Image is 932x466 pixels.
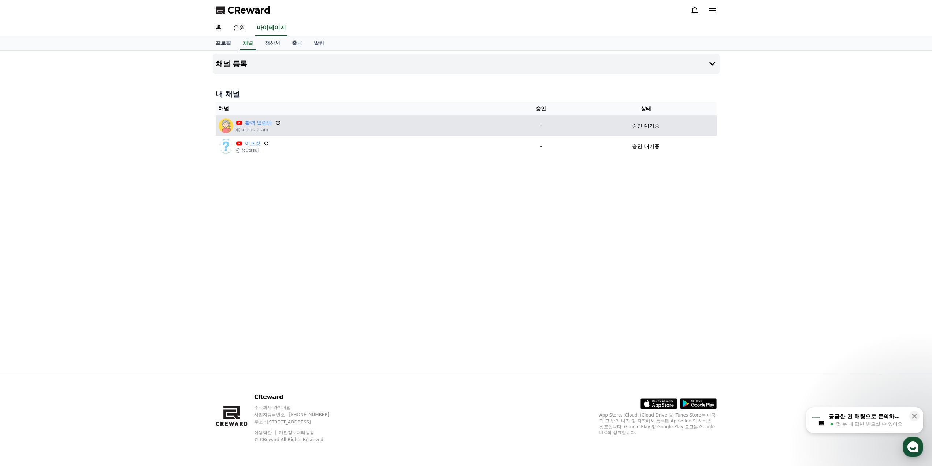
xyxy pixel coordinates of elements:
[2,232,48,251] a: 홈
[236,147,269,153] p: @ifcutssul
[254,412,344,418] p: 사업자등록번호 : [PHONE_NUMBER]
[216,60,248,68] h4: 채널 등록
[254,404,344,410] p: 주식회사 와이피랩
[506,102,575,115] th: 승인
[308,36,330,50] a: 알림
[240,36,256,50] a: 채널
[210,36,237,50] a: 프로필
[254,430,277,435] a: 이용약관
[509,122,572,130] p: -
[279,430,314,435] a: 개인정보처리방침
[632,143,659,150] p: 승인 대기중
[227,4,271,16] span: CReward
[254,419,344,425] p: 주소 : [STREET_ADDRESS]
[255,21,287,36] a: 마이페이지
[245,140,260,147] a: 이프컷
[216,102,507,115] th: 채널
[632,122,659,130] p: 승인 대기중
[216,89,717,99] h4: 내 채널
[23,243,27,249] span: 홈
[67,244,76,250] span: 대화
[236,127,281,133] p: @suplus_aram
[210,21,227,36] a: 홈
[509,143,572,150] p: -
[219,139,233,154] img: 이프컷
[227,21,251,36] a: 음원
[216,4,271,16] a: CReward
[113,243,122,249] span: 설정
[94,232,141,251] a: 설정
[575,102,717,115] th: 상태
[48,232,94,251] a: 대화
[245,119,272,127] a: 활력 알림방
[259,36,286,50] a: 정산서
[213,54,720,74] button: 채널 등록
[254,437,344,443] p: © CReward All Rights Reserved.
[599,412,717,436] p: App Store, iCloud, iCloud Drive 및 iTunes Store는 미국과 그 밖의 나라 및 지역에서 등록된 Apple Inc.의 서비스 상표입니다. Goo...
[219,118,233,133] img: 활력 알림방
[286,36,308,50] a: 출금
[254,393,344,401] p: CReward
